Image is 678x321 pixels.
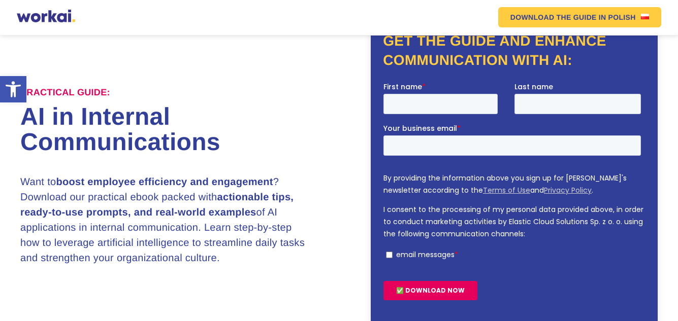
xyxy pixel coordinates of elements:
[383,82,645,309] iframe: Form 0
[20,104,339,155] h1: AI in Internal Communications
[641,14,649,19] img: US flag
[20,174,307,266] h3: Want to ? Download our practical ebook packed with of AI applications in internal communication. ...
[383,31,645,70] h2: Get the guide and enhance communication with AI:
[56,176,273,188] strong: boost employee efficiency and engagement
[498,7,661,27] a: DOWNLOAD THE GUIDEIN POLISHUS flag
[20,87,110,98] label: Practical Guide:
[510,14,597,21] em: DOWNLOAD THE GUIDE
